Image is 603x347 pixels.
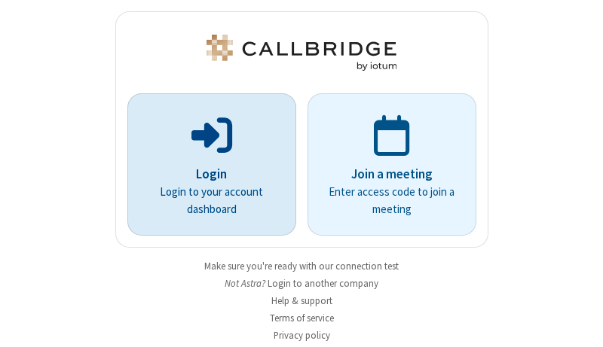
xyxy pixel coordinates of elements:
p: Login [148,165,275,184]
a: Make sure you're ready with our connection test [204,260,399,272]
button: Login to another company [268,276,378,291]
a: Join a meetingEnter access code to join a meeting [308,93,476,236]
p: Login to your account dashboard [148,184,275,218]
img: Astra [204,35,399,71]
button: LoginLogin to your account dashboard [127,93,296,236]
a: Terms of service [270,312,334,324]
p: Join a meeting [329,165,455,184]
li: Not Astra? [115,276,488,291]
p: Enter access code to join a meeting [329,184,455,218]
a: Help & support [271,294,332,307]
a: Privacy policy [274,329,330,342]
